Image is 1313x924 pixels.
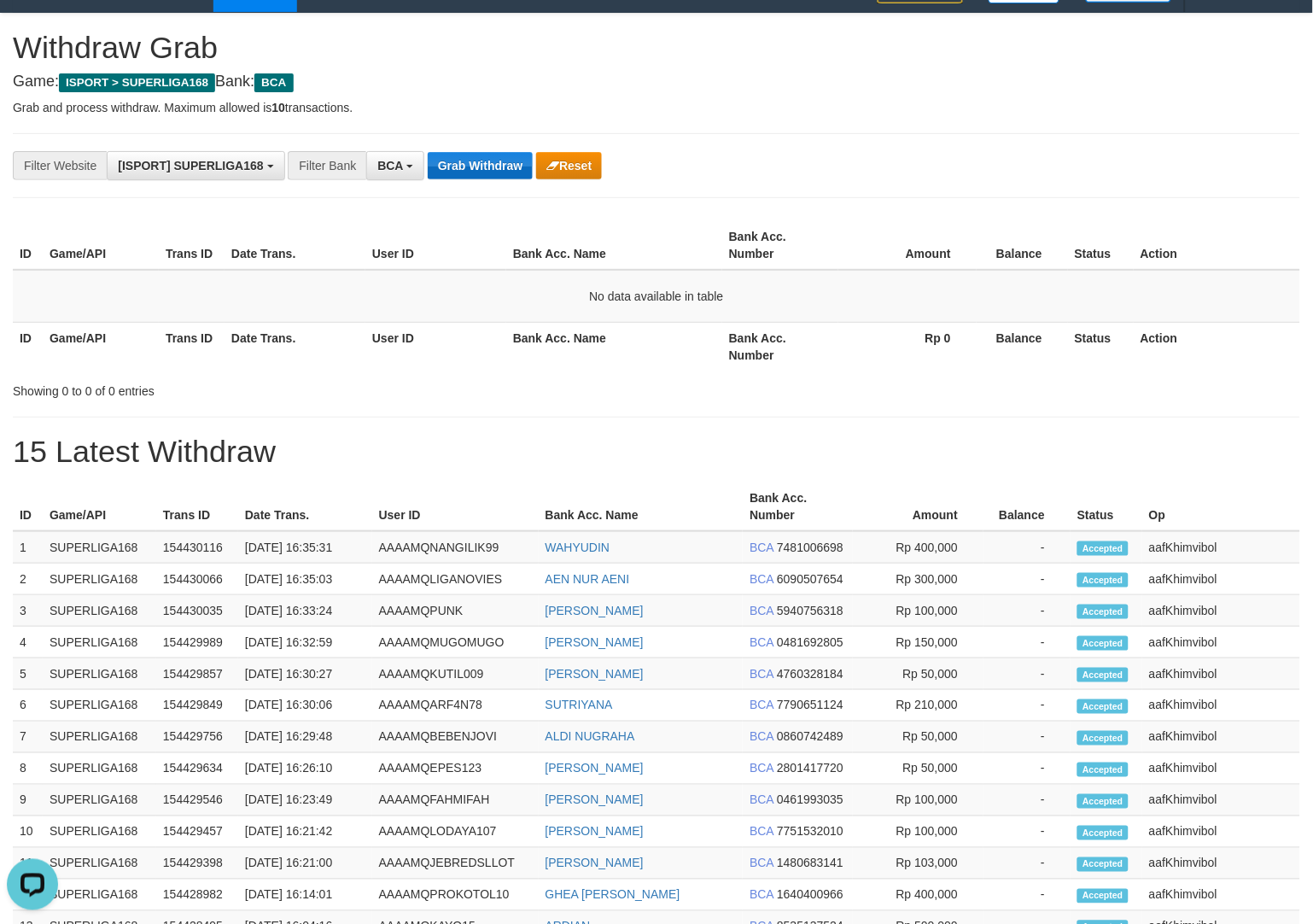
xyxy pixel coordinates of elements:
th: Amount [853,482,983,531]
td: [DATE] 16:35:03 [238,564,372,595]
td: [DATE] 16:35:31 [238,531,372,564]
td: SUPERLIGA168 [43,564,156,595]
a: [PERSON_NAME] [546,762,644,775]
button: BCA [366,151,424,180]
th: Date Trans. [225,221,365,270]
td: AAAAMQJEBREDSLLOT [372,848,539,880]
td: Rp 300,000 [853,564,983,595]
td: [DATE] 16:26:10 [238,753,372,785]
td: - [983,785,1071,816]
td: - [983,848,1071,880]
a: [PERSON_NAME] [546,604,644,617]
th: Date Trans. [225,322,365,371]
button: [ISPORT] SUPERLIGA168 [107,151,284,180]
td: SUPERLIGA168 [43,880,156,911]
a: [PERSON_NAME] [546,825,644,839]
td: [DATE] 16:29:48 [238,722,372,753]
span: BCA [750,604,773,617]
a: AEN NUR AENI [546,572,630,586]
td: aafKhimvibol [1142,531,1300,564]
td: 154428982 [156,880,238,911]
td: AAAAMQLIGANOVIES [372,564,539,595]
td: aafKhimvibol [1142,722,1300,753]
div: Filter Website [13,151,107,180]
th: Balance [977,322,1068,371]
span: [ISPORT] SUPERLIGA168 [118,159,263,173]
td: No data available in table [13,270,1300,323]
span: Accepted [1077,889,1129,904]
span: BCA [750,857,773,870]
span: BCA [750,572,773,586]
td: Rp 100,000 [853,785,983,816]
button: Reset [536,152,602,179]
td: AAAAMQKUTIL009 [372,658,539,690]
span: BCA [254,73,293,92]
span: BCA [750,541,773,554]
td: 154429457 [156,816,238,848]
td: 3 [13,595,43,627]
td: aafKhimvibol [1142,627,1300,658]
th: Action [1134,221,1300,270]
td: 154430066 [156,564,238,595]
span: BCA [750,762,773,775]
th: Bank Acc. Number [722,221,838,270]
td: AAAAMQFAHMIFAH [372,785,539,816]
th: User ID [372,482,539,531]
td: Rp 103,000 [853,848,983,880]
span: Accepted [1077,826,1129,840]
span: ISPORT > SUPERLIGA168 [59,73,215,92]
td: AAAAMQPUNK [372,595,539,627]
th: User ID [365,322,506,371]
td: - [983,722,1071,753]
td: Rp 50,000 [853,753,983,785]
th: Status [1071,482,1142,531]
td: 154430035 [156,595,238,627]
td: Rp 100,000 [853,595,983,627]
td: AAAAMQMUGOMUGO [372,627,539,658]
th: Status [1068,322,1134,371]
td: 154429849 [156,690,238,722]
td: - [983,658,1071,690]
td: SUPERLIGA168 [43,658,156,690]
th: Trans ID [159,221,225,270]
td: aafKhimvibol [1142,564,1300,595]
th: Game/API [43,221,159,270]
td: 9 [13,785,43,816]
span: Copy 5940756318 to clipboard [777,604,843,617]
span: Copy 1480683141 to clipboard [777,857,843,870]
span: BCA [750,699,773,712]
td: SUPERLIGA168 [43,722,156,753]
td: SUPERLIGA168 [43,785,156,816]
td: [DATE] 16:30:27 [238,658,372,690]
td: Rp 400,000 [853,531,983,564]
td: SUPERLIGA168 [43,627,156,658]
td: 8 [13,753,43,785]
td: 6 [13,690,43,722]
th: Op [1142,482,1300,531]
td: - [983,690,1071,722]
span: BCA [750,635,773,649]
span: Accepted [1077,731,1129,746]
td: [DATE] 16:33:24 [238,595,372,627]
td: 11 [13,848,43,880]
td: 154429398 [156,848,238,880]
td: 154430116 [156,531,238,564]
th: ID [13,482,43,531]
td: 154429634 [156,753,238,785]
td: aafKhimvibol [1142,658,1300,690]
td: - [983,753,1071,785]
th: Game/API [43,322,159,371]
td: 4 [13,627,43,658]
td: SUPERLIGA168 [43,690,156,722]
td: SUPERLIGA168 [43,816,156,848]
button: Open LiveChat chat widget [7,7,58,58]
td: [DATE] 16:21:00 [238,848,372,880]
a: GHEA [PERSON_NAME] [546,888,680,902]
span: Accepted [1077,636,1129,651]
td: AAAAMQLODAYA107 [372,816,539,848]
td: 154429546 [156,785,238,816]
span: BCA [750,730,773,744]
td: - [983,564,1071,595]
a: WAHYUDIN [546,541,610,554]
span: Accepted [1077,763,1129,777]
